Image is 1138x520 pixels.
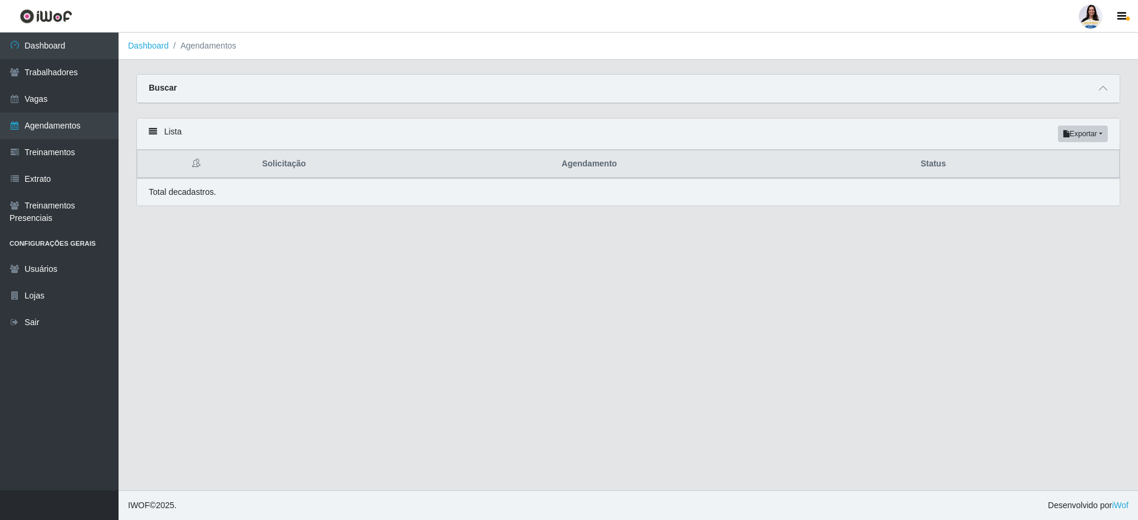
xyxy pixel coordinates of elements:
[119,33,1138,60] nav: breadcrumb
[169,40,236,52] li: Agendamentos
[913,150,1119,178] th: Status
[555,150,914,178] th: Agendamento
[1048,499,1129,512] span: Desenvolvido por
[149,186,216,198] p: Total de cadastros.
[137,118,1120,150] div: Lista
[1058,126,1108,142] button: Exportar
[255,150,554,178] th: Solicitação
[1112,500,1129,510] a: iWof
[149,83,177,92] strong: Buscar
[128,41,169,50] a: Dashboard
[128,499,177,512] span: © 2025 .
[20,9,72,24] img: CoreUI Logo
[128,500,150,510] span: IWOF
